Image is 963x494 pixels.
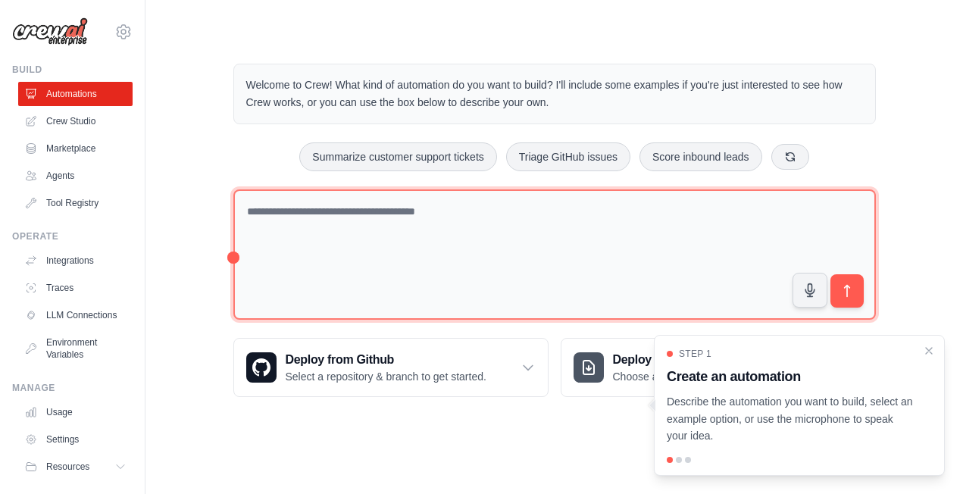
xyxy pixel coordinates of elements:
span: Resources [46,461,89,473]
p: Describe the automation you want to build, select an example option, or use the microphone to spe... [667,393,914,445]
button: Summarize customer support tickets [299,142,496,171]
p: Select a repository & branch to get started. [286,369,486,384]
div: Widget de chat [887,421,963,494]
button: Triage GitHub issues [506,142,630,171]
div: Manage [12,382,133,394]
a: Environment Variables [18,330,133,367]
h3: Deploy from Github [286,351,486,369]
button: Resources [18,455,133,479]
a: Traces [18,276,133,300]
div: Build [12,64,133,76]
a: Crew Studio [18,109,133,133]
span: Step 1 [679,348,711,360]
a: Settings [18,427,133,452]
h3: Deploy from zip file [613,351,741,369]
div: Operate [12,230,133,242]
a: Marketplace [18,136,133,161]
img: Logo [12,17,88,46]
a: LLM Connections [18,303,133,327]
iframe: Chat Widget [887,421,963,494]
a: Tool Registry [18,191,133,215]
h3: Create an automation [667,366,914,387]
a: Integrations [18,249,133,273]
a: Agents [18,164,133,188]
a: Usage [18,400,133,424]
button: Score inbound leads [639,142,762,171]
p: Choose a zip file to upload. [613,369,741,384]
p: Welcome to Crew! What kind of automation do you want to build? I'll include some examples if you'... [246,77,863,111]
button: Close walkthrough [923,345,935,357]
a: Automations [18,82,133,106]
